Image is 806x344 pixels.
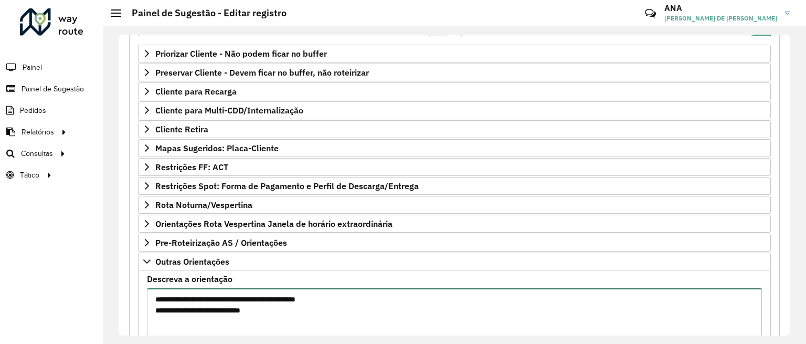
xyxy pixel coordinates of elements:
[138,82,771,100] a: Cliente para Recarga
[155,125,208,133] span: Cliente Retira
[155,68,369,77] span: Preservar Cliente - Devem ficar no buffer, não roteirizar
[155,201,252,209] span: Rota Noturna/Vespertina
[20,170,39,181] span: Tático
[21,148,53,159] span: Consultas
[23,62,42,73] span: Painel
[155,257,229,266] span: Outras Orientações
[155,163,228,171] span: Restrições FF: ACT
[664,3,777,13] h3: ANA
[155,106,303,114] span: Cliente para Multi-CDD/Internalização
[639,2,662,25] a: Contato Rápido
[121,7,287,19] h2: Painel de Sugestão - Editar registro
[155,220,393,228] span: Orientações Rota Vespertina Janela de horário extraordinária
[138,64,771,81] a: Preservar Cliente - Devem ficar no buffer, não roteirizar
[138,253,771,270] a: Outras Orientações
[138,215,771,233] a: Orientações Rota Vespertina Janela de horário extraordinária
[138,139,771,157] a: Mapas Sugeridos: Placa-Cliente
[155,87,237,96] span: Cliente para Recarga
[664,14,777,23] span: [PERSON_NAME] DE [PERSON_NAME]
[155,182,419,190] span: Restrições Spot: Forma de Pagamento e Perfil de Descarga/Entrega
[138,158,771,176] a: Restrições FF: ACT
[20,105,46,116] span: Pedidos
[138,196,771,214] a: Rota Noturna/Vespertina
[22,84,84,95] span: Painel de Sugestão
[138,234,771,252] a: Pre-Roteirização AS / Orientações
[147,273,232,285] label: Descreva a orientação
[22,127,54,138] span: Relatórios
[138,101,771,119] a: Cliente para Multi-CDD/Internalização
[155,144,279,152] span: Mapas Sugeridos: Placa-Cliente
[138,177,771,195] a: Restrições Spot: Forma de Pagamento e Perfil de Descarga/Entrega
[138,120,771,138] a: Cliente Retira
[138,45,771,62] a: Priorizar Cliente - Não podem ficar no buffer
[155,238,287,247] span: Pre-Roteirização AS / Orientações
[155,49,327,58] span: Priorizar Cliente - Não podem ficar no buffer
